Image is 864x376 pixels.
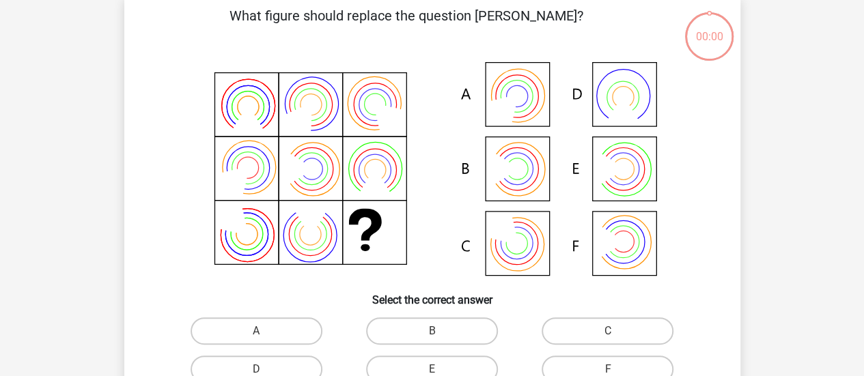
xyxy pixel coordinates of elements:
label: B [366,317,498,345]
label: C [542,317,673,345]
div: 00:00 [684,11,735,45]
h6: Select the correct answer [146,283,719,306]
label: A [191,317,322,345]
p: What figure should replace the question [PERSON_NAME]? [146,5,667,46]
